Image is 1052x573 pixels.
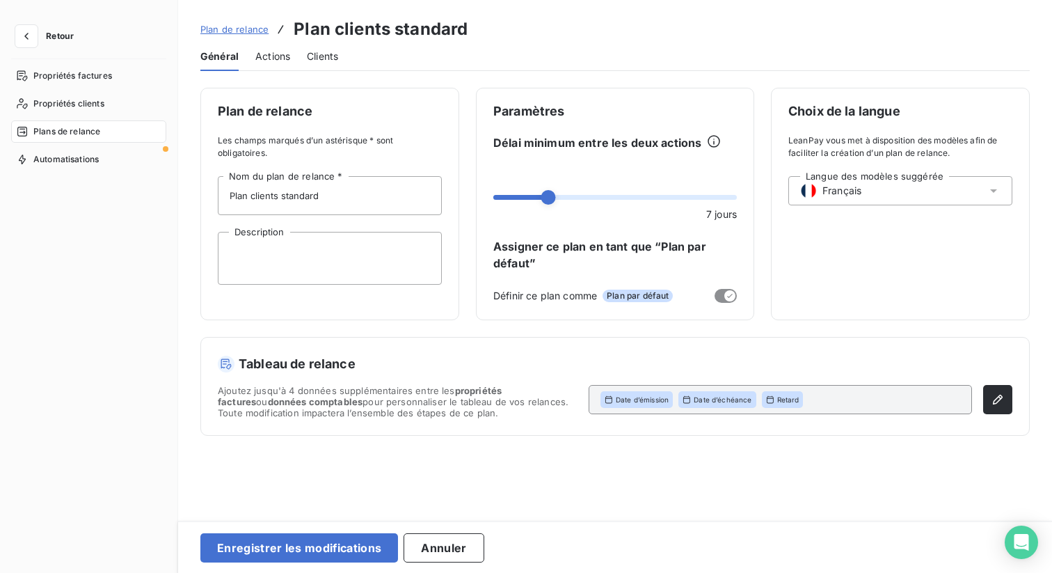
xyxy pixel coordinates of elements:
a: Automatisations [11,148,166,171]
span: Retour [46,32,74,40]
span: Actions [255,49,290,63]
span: LeanPay vous met à disposition des modèles afin de faciliter la création d’un plan de relance. [788,134,1012,159]
span: Plan de relance [218,105,442,118]
span: Date d’échéance [694,395,751,405]
a: Plan de relance [200,22,269,36]
input: placeholder [218,176,442,215]
span: Ajoutez jusqu'à 4 données supplémentaires entre les ou pour personnaliser le tableau de vos relan... [218,385,577,418]
span: Plans de relance [33,125,100,138]
span: données comptables [268,396,363,407]
span: Automatisations [33,153,99,166]
a: Plans de relance [11,120,166,143]
span: propriétés factures [218,385,502,407]
h3: Plan clients standard [294,17,468,42]
span: Assigner ce plan en tant que “Plan par défaut” [493,238,737,272]
span: Retard [777,395,799,405]
span: Choix de la langue [788,105,1012,118]
span: Clients [307,49,338,63]
span: Propriétés clients [33,97,104,110]
span: Plan par défaut [603,290,673,302]
button: Enregistrer les modifications [200,533,398,563]
div: Open Intercom Messenger [1005,526,1038,559]
span: Délai minimum entre les deux actions [493,134,701,151]
span: Plan de relance [200,24,269,35]
span: Français [822,184,861,198]
span: Définir ce plan comme [493,288,597,303]
a: Propriétés clients [11,93,166,115]
span: Date d’émission [616,395,669,405]
span: Paramètres [493,105,737,118]
button: Retour [11,25,85,47]
span: 7 jours [706,207,737,221]
span: Général [200,49,239,63]
span: Propriétés factures [33,70,112,82]
button: Annuler [404,533,484,563]
h5: Tableau de relance [218,354,1012,374]
a: Propriétés factures [11,65,166,87]
span: Les champs marqués d’un astérisque * sont obligatoires. [218,134,442,159]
